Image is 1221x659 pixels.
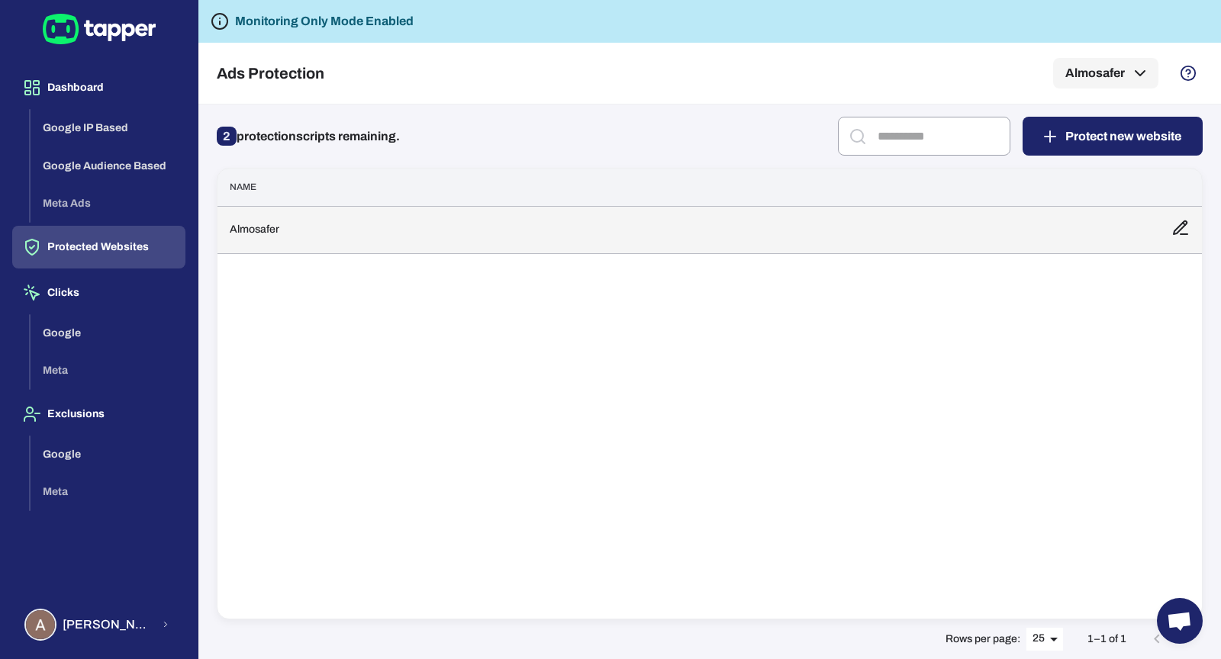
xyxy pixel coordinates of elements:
p: 1–1 of 1 [1087,632,1126,646]
svg: Tapper is not blocking any fraudulent activity for this domain [211,12,229,31]
a: Google IP Based [31,121,185,133]
div: Open chat [1157,598,1203,644]
button: Google IP Based [31,109,185,147]
a: Clicks [12,285,185,298]
button: Exclusions [12,393,185,436]
a: Google Audience Based [31,158,185,171]
a: Google [31,446,185,459]
button: Protected Websites [12,226,185,268]
img: Ambrose Fernandes [26,610,55,639]
h6: Monitoring Only Mode Enabled [235,12,414,31]
a: Protected Websites [12,239,185,252]
a: Google [31,325,185,338]
button: Clicks [12,272,185,314]
p: Rows per page: [946,632,1020,646]
td: Almosafer [217,206,1159,253]
button: Almosafer [1053,58,1158,88]
th: Name [217,169,1159,206]
button: Google [31,436,185,474]
span: [PERSON_NAME] [PERSON_NAME] [63,617,152,632]
a: Exclusions [12,407,185,420]
button: Protect new website [1023,117,1203,156]
a: Dashboard [12,80,185,93]
div: 25 [1026,628,1063,650]
button: Dashboard [12,66,185,109]
p: protection scripts remaining. [217,124,400,149]
span: 2 [217,127,237,146]
button: Ambrose Fernandes[PERSON_NAME] [PERSON_NAME] [12,603,185,647]
button: Google [31,314,185,352]
button: Google Audience Based [31,147,185,185]
h5: Ads Protection [217,64,324,82]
